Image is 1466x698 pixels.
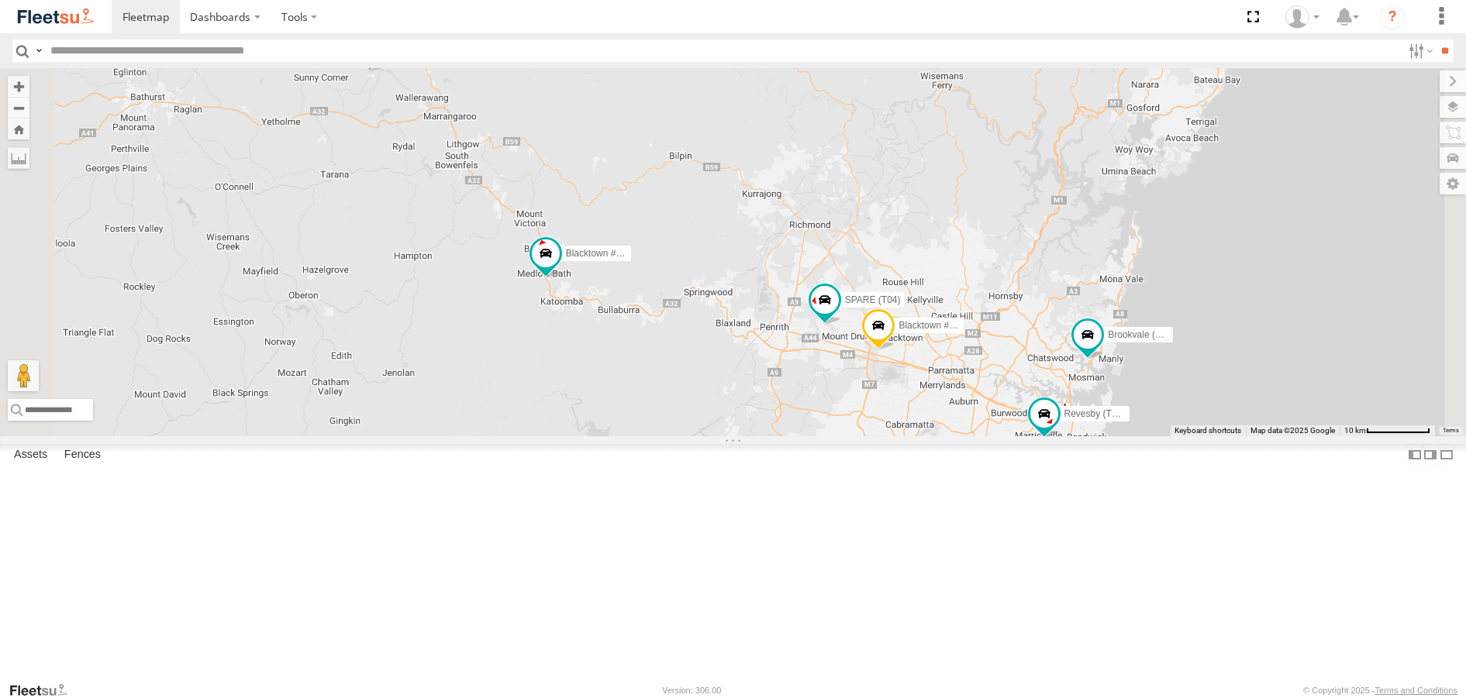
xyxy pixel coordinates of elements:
[1303,686,1457,695] div: © Copyright 2025 -
[1402,40,1436,62] label: Search Filter Options
[1064,408,1209,419] span: Revesby (T07 - [PERSON_NAME])
[844,295,900,306] span: SPARE (T04)
[33,40,45,62] label: Search Query
[1250,426,1335,435] span: Map data ©2025 Google
[1423,444,1438,466] label: Dock Summary Table to the Right
[1340,425,1435,436] button: Map scale: 10 km per 79 pixels
[662,686,721,695] div: Version: 306.00
[8,76,29,97] button: Zoom in
[8,147,29,169] label: Measure
[1280,5,1325,29] div: Darren Small
[8,97,29,119] button: Zoom out
[565,249,730,260] span: Blacktown #1 (T09 - [PERSON_NAME])
[8,119,29,139] button: Zoom Home
[8,360,39,391] button: Drag Pegman onto the map to open Street View
[16,6,96,27] img: fleetsu-logo-horizontal.svg
[1439,444,1454,466] label: Hide Summary Table
[1407,444,1423,466] label: Dock Summary Table to the Left
[1440,173,1466,194] label: Map Settings
[1443,427,1459,433] a: Terms (opens in new tab)
[1108,329,1259,340] span: Brookvale (T10 - [PERSON_NAME])
[1344,426,1366,435] span: 10 km
[6,445,55,466] label: Assets
[9,683,80,698] a: Visit our Website
[1175,425,1241,436] button: Keyboard shortcuts
[57,445,109,466] label: Fences
[1380,5,1405,29] i: ?
[899,320,1064,331] span: Blacktown #2 (T05 - [PERSON_NAME])
[1375,686,1457,695] a: Terms and Conditions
